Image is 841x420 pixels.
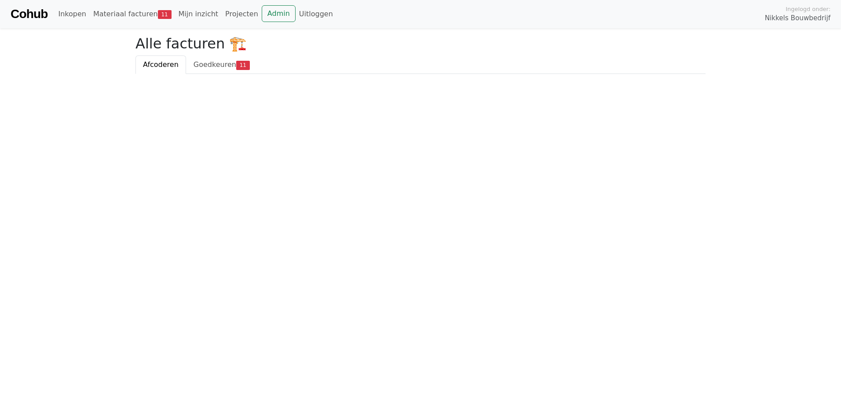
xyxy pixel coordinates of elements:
a: Goedkeuren11 [186,55,257,74]
span: 11 [158,10,172,19]
a: Afcoderen [135,55,186,74]
a: Inkopen [55,5,89,23]
span: Goedkeuren [194,60,236,69]
span: Afcoderen [143,60,179,69]
span: Ingelogd onder: [786,5,830,13]
a: Materiaal facturen11 [90,5,175,23]
a: Cohub [11,4,48,25]
a: Mijn inzicht [175,5,222,23]
a: Uitloggen [296,5,336,23]
h2: Alle facturen 🏗️ [135,35,706,52]
a: Projecten [222,5,262,23]
span: Nikkels Bouwbedrijf [765,13,830,23]
a: Admin [262,5,296,22]
span: 11 [236,61,250,70]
